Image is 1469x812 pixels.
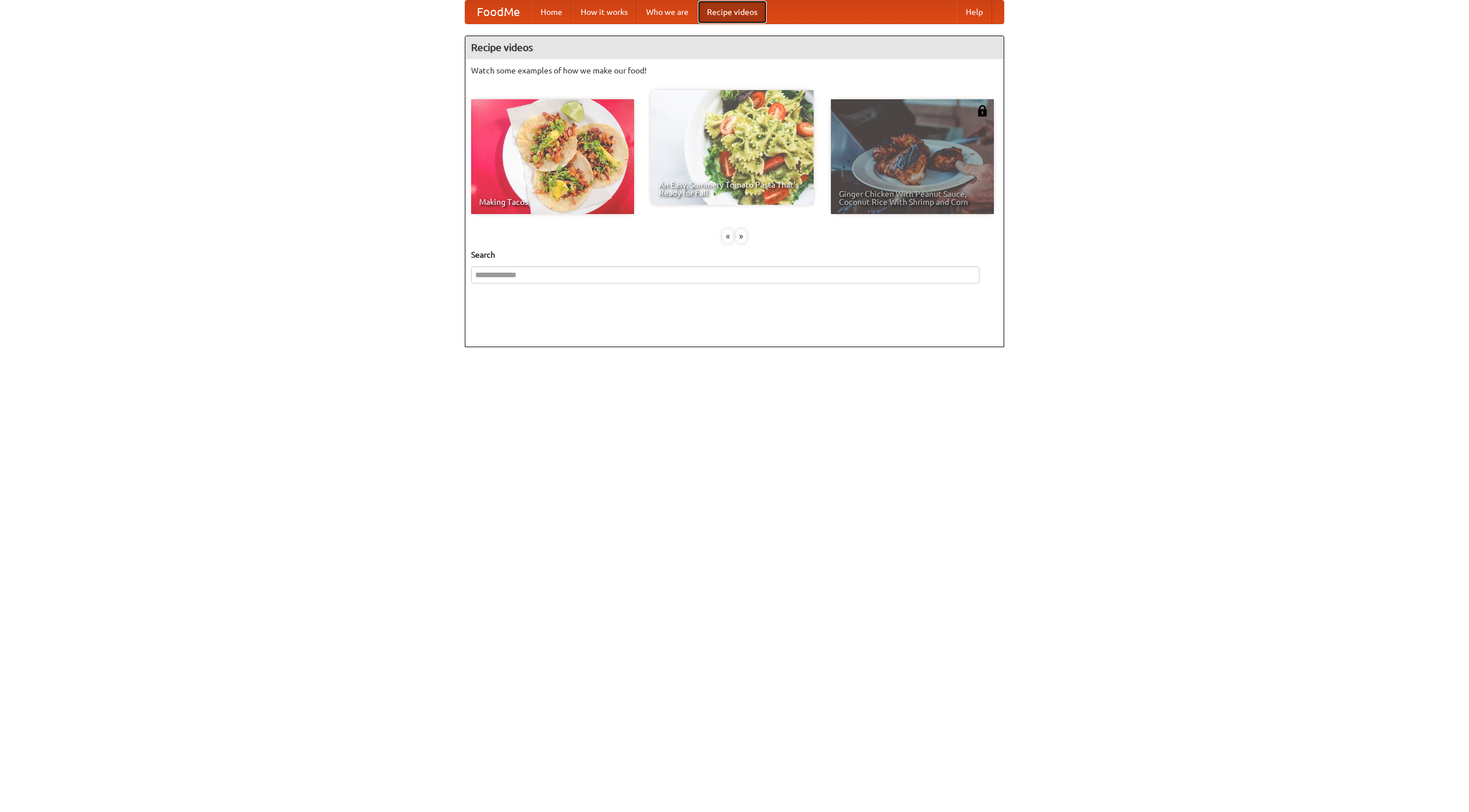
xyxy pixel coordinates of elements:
a: Making Tacos [471,99,634,214]
div: « [722,229,733,243]
a: An Easy, Summery Tomato Pasta That's Ready for Fall [651,90,814,205]
a: Who we are [637,1,698,24]
a: Help [957,1,992,24]
h4: Recipe videos [465,36,1004,59]
span: Making Tacos [479,198,626,206]
a: FoodMe [465,1,531,24]
span: An Easy, Summery Tomato Pasta That's Ready for Fall [659,181,806,197]
img: 483408.png [977,105,988,116]
h5: Search [471,249,998,261]
a: Recipe videos [698,1,767,24]
p: Watch some examples of how we make our food! [471,65,998,76]
a: Home [531,1,572,24]
div: » [736,229,747,243]
a: How it works [572,1,637,24]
